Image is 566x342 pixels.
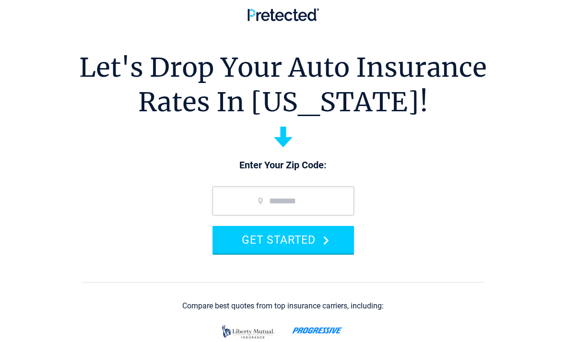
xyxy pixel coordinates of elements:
[212,226,354,253] button: GET STARTED
[79,50,487,119] h1: Let's Drop Your Auto Insurance Rates In [US_STATE]!
[203,159,364,172] p: Enter Your Zip Code:
[292,327,343,334] img: progressive
[248,8,319,21] img: Pretected Logo
[212,187,354,215] input: zip code
[182,302,384,310] div: Compare best quotes from top insurance carriers, including:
